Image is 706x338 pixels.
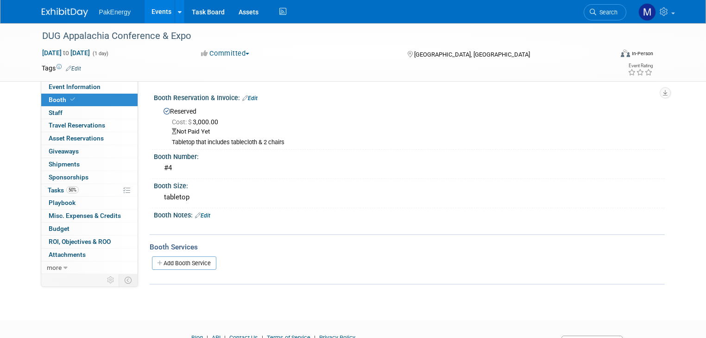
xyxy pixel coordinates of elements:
a: Budget [41,223,138,235]
td: Tags [42,64,81,73]
span: Attachments [49,251,86,258]
div: DUG Appalachia Conference & Expo [39,28,601,45]
span: Tasks [48,186,79,194]
span: Giveaways [49,147,79,155]
td: Toggle Event Tabs [119,274,138,286]
span: Cost: $ [172,118,193,126]
a: Shipments [41,158,138,171]
div: Reserved [161,104,658,147]
span: 3,000.00 [172,118,222,126]
span: Playbook [49,199,76,206]
span: Budget [49,225,69,232]
div: Booth Number: [154,150,665,161]
button: Committed [198,49,253,58]
span: Booth [49,96,77,103]
span: ROI, Objectives & ROO [49,238,111,245]
span: more [47,264,62,271]
span: Sponsorships [49,173,88,181]
a: Search [584,4,626,20]
a: Booth [41,94,138,106]
a: Sponsorships [41,171,138,184]
div: Booth Size: [154,179,665,191]
img: Format-Inperson.png [621,50,630,57]
span: to [62,49,70,57]
a: Misc. Expenses & Credits [41,210,138,222]
span: Travel Reservations [49,121,105,129]
span: Search [596,9,618,16]
a: Attachments [41,249,138,261]
img: ExhibitDay [42,8,88,17]
a: Edit [242,95,258,102]
div: Booth Notes: [154,208,665,220]
a: Add Booth Service [152,256,216,270]
div: Tabletop that includes tablecloth & 2 chairs [172,139,658,147]
span: (1 day) [92,51,108,57]
div: Not Paid Yet [172,128,658,136]
span: [GEOGRAPHIC_DATA], [GEOGRAPHIC_DATA] [414,51,530,58]
div: Event Rating [628,64,653,68]
div: Booth Services [150,242,665,252]
a: Event Information [41,81,138,93]
div: #4 [161,161,658,175]
span: [DATE] [DATE] [42,49,90,57]
span: Misc. Expenses & Credits [49,212,121,219]
span: PakEnergy [99,8,131,16]
a: Giveaways [41,145,138,158]
span: Shipments [49,160,80,168]
a: Edit [66,65,81,72]
div: In-Person [631,50,653,57]
a: more [41,261,138,274]
div: tabletop [161,190,658,204]
a: ROI, Objectives & ROO [41,236,138,248]
span: 50% [66,186,79,193]
a: Asset Reservations [41,132,138,145]
div: Event Format [563,48,653,62]
a: Tasks50% [41,184,138,197]
div: Booth Reservation & Invoice: [154,91,665,103]
a: Travel Reservations [41,119,138,132]
img: Mary Walker [638,3,656,21]
span: Event Information [49,83,101,90]
a: Edit [195,212,210,219]
a: Staff [41,107,138,119]
span: Asset Reservations [49,134,104,142]
a: Playbook [41,197,138,209]
span: Staff [49,109,63,116]
td: Personalize Event Tab Strip [103,274,119,286]
i: Booth reservation complete [70,97,75,102]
